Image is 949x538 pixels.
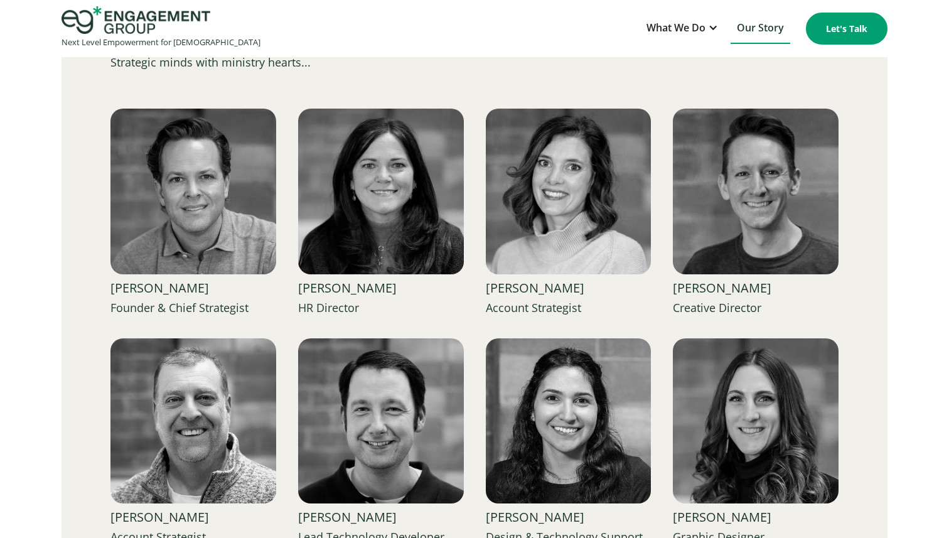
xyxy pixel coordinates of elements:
[110,54,311,71] p: Strategic minds with ministry hearts...
[673,279,839,296] div: [PERSON_NAME]
[806,13,887,45] a: Let's Talk
[640,13,724,44] div: What We Do
[673,299,839,316] div: Creative Director
[486,299,651,316] div: Account Strategist
[298,508,464,525] div: [PERSON_NAME]
[731,13,790,44] a: Our Story
[298,299,464,316] div: HR Director
[110,508,276,525] div: [PERSON_NAME]
[62,6,260,51] a: home
[673,508,839,525] div: [PERSON_NAME]
[110,279,276,296] div: [PERSON_NAME]
[62,34,260,51] div: Next Level Empowerment for [DEMOGRAPHIC_DATA]
[298,279,464,296] div: [PERSON_NAME]
[110,299,276,316] div: Founder & Chief Strategist
[646,19,705,36] div: What We Do
[486,279,651,296] div: [PERSON_NAME]
[62,6,210,34] img: Engagement Group Logo Icon
[486,508,651,525] div: [PERSON_NAME]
